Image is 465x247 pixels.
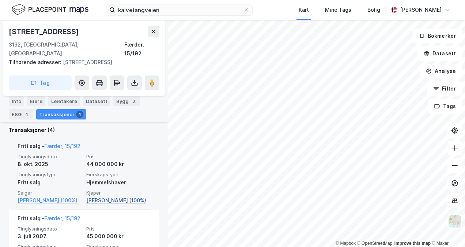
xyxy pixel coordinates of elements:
div: ESG [9,109,33,119]
div: Fritt salg - [18,214,80,226]
a: Mapbox [336,241,356,246]
div: 4 [76,111,83,118]
div: 3 [130,97,137,105]
div: Eiere [27,96,45,106]
div: [STREET_ADDRESS] [9,26,80,37]
button: Datasett [417,46,462,61]
div: Hjemmelshaver [86,178,151,187]
div: Kart [299,5,309,14]
a: [PERSON_NAME] (100%) [18,196,82,205]
iframe: Chat Widget [428,212,465,247]
input: Søk på adresse, matrikkel, gårdeiere, leietakere eller personer [115,4,243,15]
span: Eierskapstype [86,172,151,178]
div: [PERSON_NAME] [400,5,442,14]
div: Bolig [367,5,380,14]
span: Tinglysningsdato [18,154,82,160]
span: Tinglysningsdato [18,226,82,232]
div: Kontrollprogram for chat [428,212,465,247]
img: logo.f888ab2527a4732fd821a326f86c7f29.svg [12,3,88,16]
span: Tilhørende adresser: [9,59,63,65]
div: Leietakere [48,96,80,106]
button: Bokmerker [413,29,462,43]
div: Fritt salg [18,178,82,187]
button: Filter [427,81,462,96]
button: Analyse [420,64,462,78]
div: Mine Tags [325,5,351,14]
div: 3132, [GEOGRAPHIC_DATA], [GEOGRAPHIC_DATA] [9,40,124,58]
div: 44 000 000 kr [86,160,151,169]
div: [STREET_ADDRESS] [9,58,154,67]
button: Tags [428,99,462,114]
span: Tinglysningstype [18,172,82,178]
div: Transaksjoner [36,109,86,119]
div: 8. okt. 2025 [18,160,82,169]
div: 3. juli 2007 [18,232,82,241]
span: Pris [86,154,151,160]
div: Datasett [83,96,110,106]
div: Fritt salg - [18,142,80,154]
div: Færder, 15/192 [124,40,159,58]
span: Selger [18,190,82,196]
button: Tag [9,75,72,90]
div: 45 000 000 kr [86,232,151,241]
a: Improve this map [394,241,431,246]
a: Færder, 15/192 [44,215,80,221]
span: Pris [86,226,151,232]
div: Bygg [113,96,140,106]
div: Info [9,96,24,106]
a: OpenStreetMap [357,241,393,246]
span: Kjøper [86,190,151,196]
div: Transaksjoner (4) [9,126,159,134]
div: 4 [23,111,30,118]
a: Færder, 15/192 [44,143,80,149]
a: [PERSON_NAME] (100%) [86,196,151,205]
